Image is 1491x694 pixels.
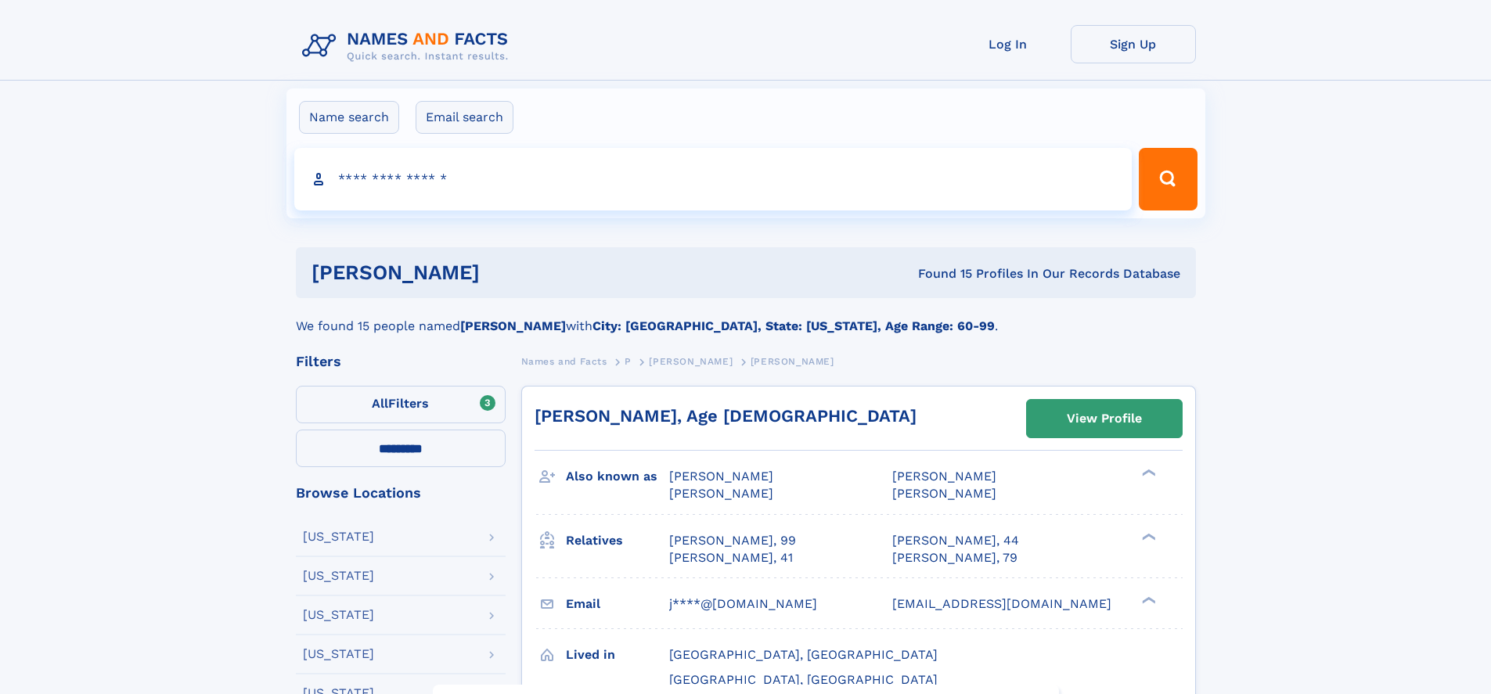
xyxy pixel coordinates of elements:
[296,386,506,423] label: Filters
[460,318,566,333] b: [PERSON_NAME]
[566,591,669,617] h3: Email
[296,486,506,500] div: Browse Locations
[372,396,388,411] span: All
[521,351,607,371] a: Names and Facts
[669,672,938,687] span: [GEOGRAPHIC_DATA], [GEOGRAPHIC_DATA]
[892,469,996,484] span: [PERSON_NAME]
[669,549,793,566] a: [PERSON_NAME], 41
[303,570,374,582] div: [US_STATE]
[416,101,513,134] label: Email search
[566,463,669,490] h3: Also known as
[699,265,1180,282] div: Found 15 Profiles In Our Records Database
[945,25,1071,63] a: Log In
[625,351,632,371] a: P
[296,25,521,67] img: Logo Names and Facts
[1138,468,1157,478] div: ❯
[669,486,773,501] span: [PERSON_NAME]
[625,356,632,367] span: P
[1071,25,1196,63] a: Sign Up
[892,532,1019,549] a: [PERSON_NAME], 44
[1027,400,1182,437] a: View Profile
[649,351,733,371] a: [PERSON_NAME]
[1067,401,1142,437] div: View Profile
[1139,148,1197,210] button: Search Button
[296,298,1196,336] div: We found 15 people named with .
[312,263,699,282] h1: [PERSON_NAME]
[566,527,669,554] h3: Relatives
[592,318,995,333] b: City: [GEOGRAPHIC_DATA], State: [US_STATE], Age Range: 60-99
[566,642,669,668] h3: Lived in
[299,101,399,134] label: Name search
[303,530,374,543] div: [US_STATE]
[892,549,1017,566] a: [PERSON_NAME], 79
[669,532,796,549] a: [PERSON_NAME], 99
[892,486,996,501] span: [PERSON_NAME]
[1138,595,1157,605] div: ❯
[294,148,1133,210] input: search input
[669,469,773,484] span: [PERSON_NAME]
[1138,531,1157,541] div: ❯
[535,406,917,426] a: [PERSON_NAME], Age [DEMOGRAPHIC_DATA]
[296,354,506,369] div: Filters
[303,609,374,621] div: [US_STATE]
[303,648,374,660] div: [US_STATE]
[649,356,733,367] span: [PERSON_NAME]
[751,356,834,367] span: [PERSON_NAME]
[669,647,938,662] span: [GEOGRAPHIC_DATA], [GEOGRAPHIC_DATA]
[892,596,1111,611] span: [EMAIL_ADDRESS][DOMAIN_NAME]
